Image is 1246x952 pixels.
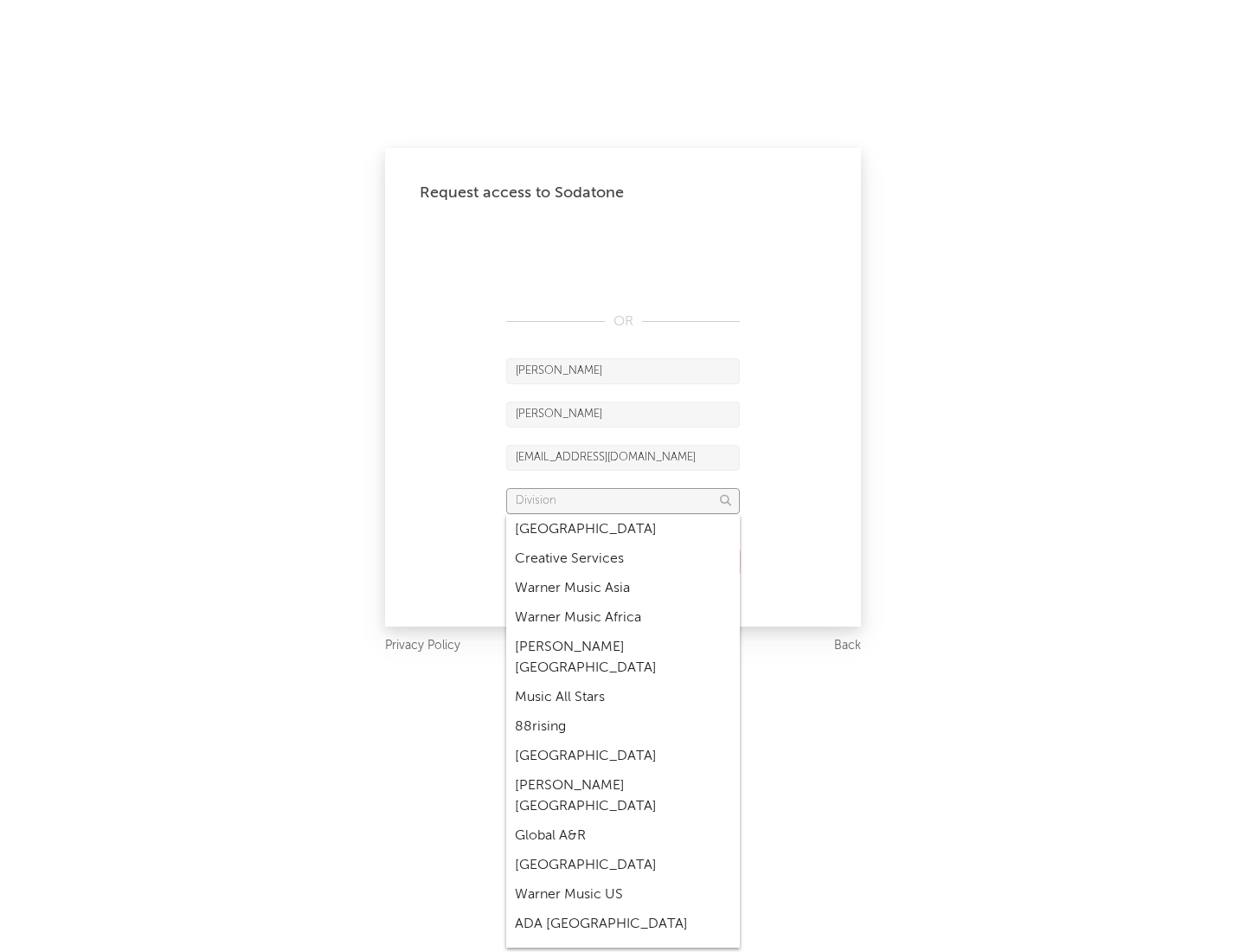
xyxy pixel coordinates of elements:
[506,742,740,771] div: [GEOGRAPHIC_DATA]
[506,603,740,633] div: Warner Music Africa
[506,683,740,712] div: Music All Stars
[506,851,740,880] div: [GEOGRAPHIC_DATA]
[506,880,740,910] div: Warner Music US
[506,312,740,332] div: OR
[506,488,740,514] input: Division
[506,771,740,821] div: [PERSON_NAME] [GEOGRAPHIC_DATA]
[834,635,861,657] a: Back
[506,910,740,939] div: ADA [GEOGRAPHIC_DATA]
[506,821,740,851] div: Global A&R
[506,574,740,603] div: Warner Music Asia
[506,358,740,384] input: First Name
[420,183,826,203] div: Request access to Sodatone
[506,402,740,428] input: Last Name
[506,633,740,683] div: [PERSON_NAME] [GEOGRAPHIC_DATA]
[506,515,740,544] div: [GEOGRAPHIC_DATA]
[506,712,740,742] div: 88rising
[506,445,740,471] input: Email
[385,635,460,657] a: Privacy Policy
[506,544,740,574] div: Creative Services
